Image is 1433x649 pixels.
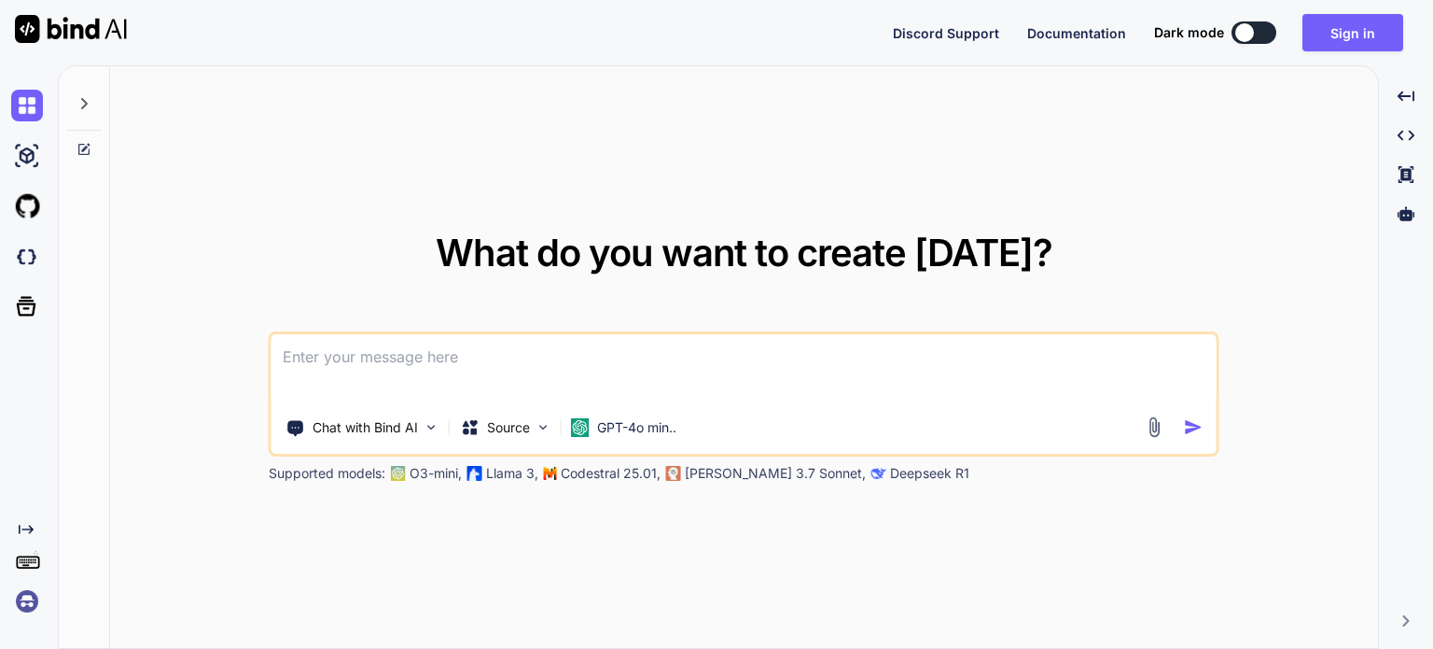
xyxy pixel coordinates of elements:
p: Codestral 25.01, [561,464,661,483]
button: Discord Support [893,23,999,43]
button: Sign in [1302,14,1403,51]
span: Documentation [1027,25,1126,41]
img: GPT-4 [391,466,406,481]
img: claude [871,466,886,481]
span: What do you want to create [DATE]? [436,230,1052,275]
p: Deepseek R1 [890,464,969,483]
img: chat [11,90,43,121]
p: O3-mini, [410,464,462,483]
img: darkCloudIdeIcon [11,241,43,273]
span: Dark mode [1154,23,1224,42]
p: [PERSON_NAME] 3.7 Sonnet, [685,464,866,483]
p: Source [487,418,530,437]
p: Llama 3, [486,464,538,483]
img: Pick Tools [424,419,439,435]
p: Chat with Bind AI [313,418,418,437]
img: ai-studio [11,140,43,172]
img: icon [1184,417,1203,437]
img: githubLight [11,190,43,222]
p: Supported models: [269,464,385,483]
img: Bind AI [15,15,127,43]
p: GPT-4o min.. [597,418,676,437]
img: attachment [1144,416,1165,438]
img: Pick Models [536,419,551,435]
img: Mistral-AI [544,467,557,480]
img: Llama2 [467,466,482,481]
button: Documentation [1027,23,1126,43]
img: signin [11,586,43,617]
img: claude [666,466,681,481]
img: GPT-4o mini [571,418,590,437]
span: Discord Support [893,25,999,41]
